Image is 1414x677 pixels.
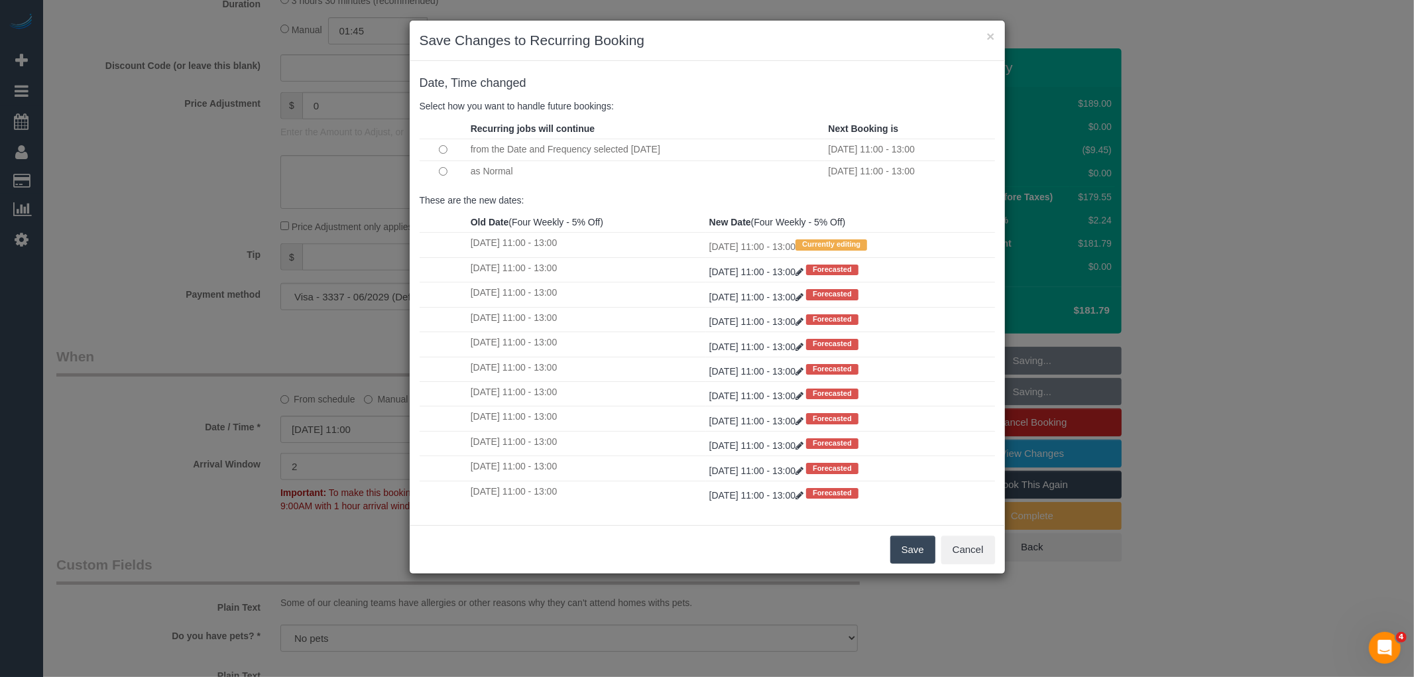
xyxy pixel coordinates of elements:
[706,233,995,257] td: [DATE] 11:00 - 13:00
[706,212,995,233] th: (Four Weekly - 5% Off)
[471,123,595,134] strong: Recurring jobs will continue
[709,490,806,501] a: [DATE] 11:00 - 13:00
[467,257,706,282] td: [DATE] 11:00 - 13:00
[467,233,706,257] td: [DATE] 11:00 - 13:00
[806,364,858,375] span: Forecasted
[467,381,706,406] td: [DATE] 11:00 - 13:00
[709,341,806,352] a: [DATE] 11:00 - 13:00
[806,289,858,300] span: Forecasted
[941,536,995,564] button: Cancel
[806,314,858,325] span: Forecasted
[467,357,706,381] td: [DATE] 11:00 - 13:00
[828,123,898,134] strong: Next Booking is
[1369,632,1401,664] iframe: Intercom live chat
[709,440,806,451] a: [DATE] 11:00 - 13:00
[471,217,509,227] strong: Old Date
[420,194,995,207] p: These are the new dates:
[709,267,806,277] a: [DATE] 11:00 - 13:00
[467,212,706,233] th: (Four Weekly - 5% Off)
[467,431,706,456] td: [DATE] 11:00 - 13:00
[806,389,858,399] span: Forecasted
[709,292,806,302] a: [DATE] 11:00 - 13:00
[1396,632,1407,643] span: 4
[709,416,806,426] a: [DATE] 11:00 - 13:00
[795,239,867,250] span: Currently editing
[806,265,858,275] span: Forecasted
[709,391,806,401] a: [DATE] 11:00 - 13:00
[709,316,806,327] a: [DATE] 11:00 - 13:00
[709,465,806,476] a: [DATE] 11:00 - 13:00
[806,488,858,499] span: Forecasted
[825,160,994,182] td: [DATE] 11:00 - 13:00
[467,282,706,307] td: [DATE] 11:00 - 13:00
[467,332,706,357] td: [DATE] 11:00 - 13:00
[420,76,477,90] span: Date, Time
[806,339,858,349] span: Forecasted
[467,406,706,431] td: [DATE] 11:00 - 13:00
[986,29,994,43] button: ×
[890,536,935,564] button: Save
[420,99,995,113] p: Select how you want to handle future bookings:
[806,413,858,424] span: Forecasted
[467,456,706,481] td: [DATE] 11:00 - 13:00
[467,307,706,332] td: [DATE] 11:00 - 13:00
[420,31,995,50] h3: Save Changes to Recurring Booking
[806,438,858,449] span: Forecasted
[709,217,751,227] strong: New Date
[709,366,806,377] a: [DATE] 11:00 - 13:00
[825,139,994,160] td: [DATE] 11:00 - 13:00
[467,481,706,505] td: [DATE] 11:00 - 13:00
[806,463,858,473] span: Forecasted
[467,160,825,182] td: as Normal
[420,77,995,90] h4: changed
[467,139,825,160] td: from the Date and Frequency selected [DATE]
